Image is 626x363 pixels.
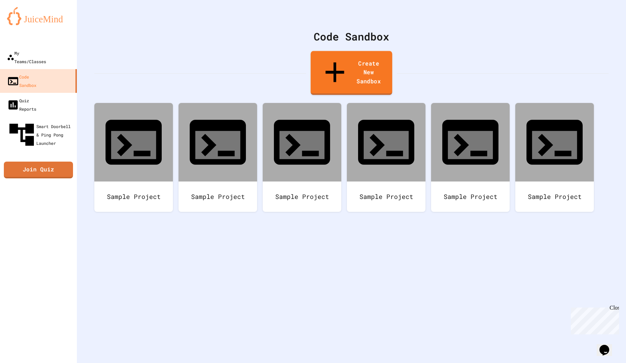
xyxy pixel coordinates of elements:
a: Create New Sandbox [311,51,392,95]
div: Code Sandbox [7,73,36,89]
div: Sample Project [263,181,341,212]
a: Sample Project [515,103,594,212]
div: Smart Doorbell & Ping Pong Launcher [7,120,74,149]
div: Sample Project [179,181,257,212]
img: logo-orange.svg [7,7,70,25]
a: Sample Project [431,103,510,212]
iframe: chat widget [568,305,619,334]
div: Chat with us now!Close [3,3,48,44]
div: Code Sandbox [94,29,609,44]
div: My Teams/Classes [7,49,46,66]
div: Sample Project [347,181,425,212]
iframe: chat widget [597,335,619,356]
div: Sample Project [94,181,173,212]
div: Sample Project [431,181,510,212]
a: Sample Project [94,103,173,212]
a: Sample Project [347,103,425,212]
div: Sample Project [515,181,594,212]
a: Join Quiz [4,162,73,178]
a: Sample Project [179,103,257,212]
div: Quiz Reports [7,96,36,113]
a: Sample Project [263,103,341,212]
